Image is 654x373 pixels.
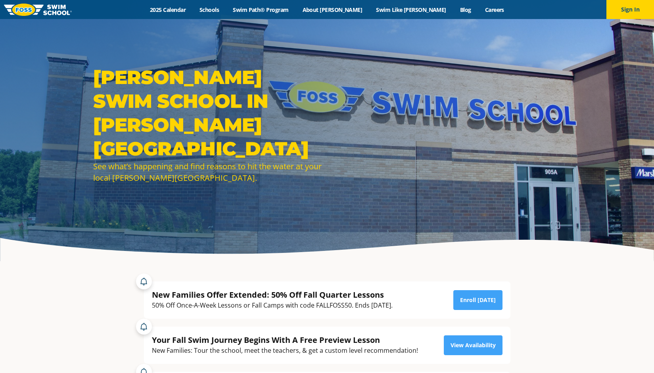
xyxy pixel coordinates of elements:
a: Swim Path® Program [226,6,295,13]
a: View Availability [444,335,502,355]
a: 2025 Calendar [143,6,193,13]
a: Enroll [DATE] [453,290,502,310]
a: About [PERSON_NAME] [295,6,369,13]
a: Schools [193,6,226,13]
div: New Families: Tour the school, meet the teachers, & get a custom level recommendation! [152,345,418,356]
img: FOSS Swim School Logo [4,4,72,16]
a: Careers [478,6,511,13]
div: See what’s happening and find reasons to hit the water at your local [PERSON_NAME][GEOGRAPHIC_DATA]. [93,161,323,184]
div: 50% Off Once-A-Week Lessons or Fall Camps with code FALLFOSS50. Ends [DATE]. [152,300,393,311]
a: Blog [453,6,478,13]
div: Your Fall Swim Journey Begins With A Free Preview Lesson [152,335,418,345]
h1: [PERSON_NAME] Swim School in [PERSON_NAME][GEOGRAPHIC_DATA] [93,65,323,161]
div: New Families Offer Extended: 50% Off Fall Quarter Lessons [152,289,393,300]
a: Swim Like [PERSON_NAME] [369,6,453,13]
